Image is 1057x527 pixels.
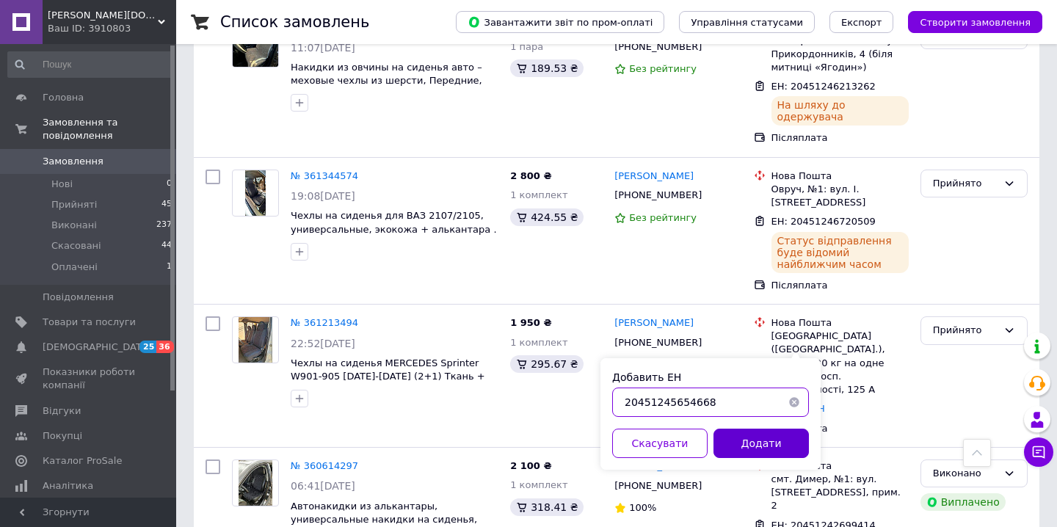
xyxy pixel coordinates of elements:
[51,219,97,232] span: Виконані
[771,34,909,74] div: с. Старовойтове, №1: вул. Прикордонників, 4 (біля митниці «Ягодин»)
[771,96,909,126] div: На шляху до одержувача
[771,216,876,227] span: ЕН: 20451246720509
[841,17,882,28] span: Експорт
[611,476,705,495] div: [PHONE_NUMBER]
[510,189,567,200] span: 1 комплект
[611,333,705,352] div: [PHONE_NUMBER]
[510,337,567,348] span: 1 комплект
[291,338,355,349] span: 22:52[DATE]
[156,219,172,232] span: 237
[167,261,172,274] span: 1
[43,454,122,468] span: Каталог ProSale
[239,317,273,363] img: Фото товару
[771,422,909,435] div: Післяплата
[611,186,705,205] div: [PHONE_NUMBER]
[629,212,697,223] span: Без рейтингу
[7,51,173,78] input: Пошук
[920,17,1031,28] span: Створити замовлення
[161,198,172,211] span: 45
[456,11,664,33] button: Завантажити звіт по пром-оплаті
[510,355,584,373] div: 295.67 ₴
[908,11,1042,33] button: Створити замовлення
[933,466,998,481] div: Виконано
[771,170,909,183] div: Нова Пошта
[510,479,567,490] span: 1 комплект
[933,176,998,192] div: Прийнято
[291,210,497,235] a: Чехлы на сиденья для ВАЗ 2107/2105, универсальные, экокожа + алькантара .
[291,480,355,492] span: 06:41[DATE]
[291,357,485,396] a: Чехлы на сиденья MERCEDES Sprinter W901-905 [DATE]-[DATE] (2+1) Ткань + алькантара
[510,317,551,328] span: 1 950 ₴
[893,16,1042,27] a: Створити замовлення
[771,316,909,330] div: Нова Пошта
[291,170,358,181] a: № 361344574
[468,15,653,29] span: Завантажити звіт по пром-оплаті
[43,404,81,418] span: Відгуки
[612,429,708,458] button: Скасувати
[239,460,273,506] img: Фото товару
[614,170,694,183] a: [PERSON_NAME]
[510,41,543,52] span: 1 пара
[156,341,173,353] span: 36
[220,13,369,31] h1: Список замовлень
[510,170,551,181] span: 2 800 ₴
[232,316,279,363] a: Фото товару
[829,11,894,33] button: Експорт
[233,21,278,67] img: Фото товару
[771,279,909,292] div: Післяплата
[51,198,97,211] span: Прийняті
[614,316,694,330] a: [PERSON_NAME]
[291,42,355,54] span: 11:07[DATE]
[245,170,266,216] img: Фото товару
[167,178,172,191] span: 0
[43,155,103,168] span: Замовлення
[48,22,176,35] div: Ваш ID: 3910803
[43,316,136,329] span: Товари та послуги
[771,131,909,145] div: Післяплата
[291,190,355,202] span: 19:08[DATE]
[510,208,584,226] div: 424.55 ₴
[51,178,73,191] span: Нові
[51,239,101,252] span: Скасовані
[161,239,172,252] span: 44
[232,21,279,68] a: Фото товару
[933,323,998,338] div: Прийнято
[43,366,136,392] span: Показники роботи компанії
[1024,437,1053,467] button: Чат з покупцем
[291,317,358,328] a: № 361213494
[43,116,176,142] span: Замовлення та повідомлення
[771,81,876,92] span: ЕН: 20451246213262
[611,37,705,57] div: [PHONE_NUMBER]
[629,502,656,513] span: 100%
[771,330,909,396] div: [GEOGRAPHIC_DATA] ([GEOGRAPHIC_DATA].), №30 (до 30 кг на одне місце): просп. Незалежності, 125 А
[291,62,482,100] a: Накидки из овчины на сиденья авто – меховые чехлы из шерсти, Передние, Бежевый
[771,459,909,473] div: Нова Пошта
[629,63,697,74] span: Без рейтингу
[139,341,156,353] span: 25
[691,17,803,28] span: Управління статусами
[291,460,358,471] a: № 360614297
[510,460,551,471] span: 2 100 ₴
[920,493,1006,511] div: Виплачено
[48,9,158,22] span: Alcantara.car
[780,388,809,417] button: Очистить
[43,91,84,104] span: Головна
[679,11,815,33] button: Управління статусами
[51,261,98,274] span: Оплачені
[43,479,93,493] span: Аналітика
[510,498,584,516] div: 318.41 ₴
[612,371,681,383] label: Добавить ЕН
[771,232,909,273] div: Статус відправлення буде відомий найближчим часом
[771,183,909,209] div: Овруч, №1: вул. І. [STREET_ADDRESS]
[43,291,114,304] span: Повідомлення
[713,429,809,458] button: Додати
[232,459,279,506] a: Фото товару
[771,473,909,513] div: смт. Димер, №1: вул. [STREET_ADDRESS], прим. 2
[43,341,151,354] span: [DEMOGRAPHIC_DATA]
[43,429,82,443] span: Покупці
[232,170,279,217] a: Фото товару
[510,59,584,77] div: 189.53 ₴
